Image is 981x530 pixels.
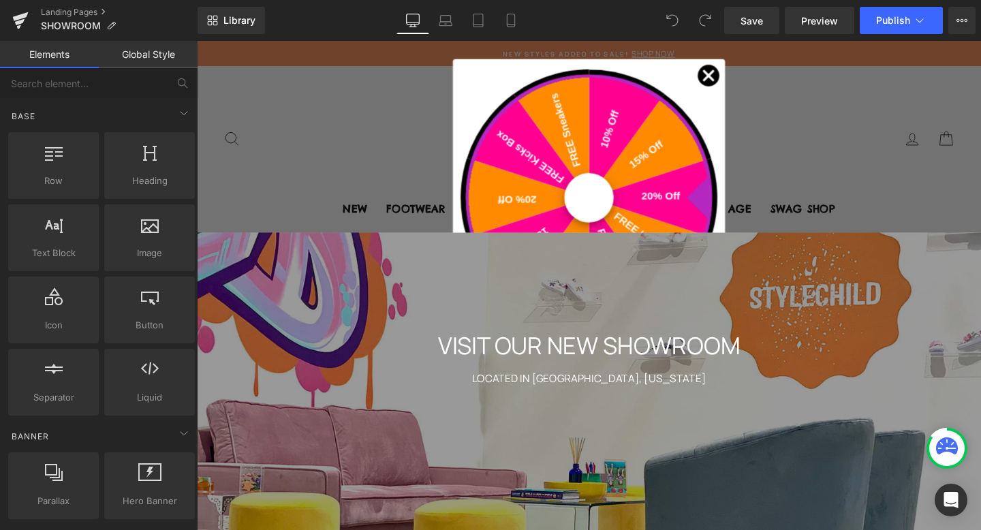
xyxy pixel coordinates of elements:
span: Save [741,14,763,28]
div: Open Intercom Messenger [935,484,967,516]
span: SHOWROOM [41,20,101,31]
span: Banner [10,430,50,443]
button: Close dialog [526,25,550,48]
a: Global Style [99,41,198,68]
font: VISIT OUR NEW SHOWROOM [253,304,571,337]
span: Base [10,110,37,123]
a: New Library [198,7,265,34]
button: Undo [659,7,686,34]
a: Preview [785,7,854,34]
span: Hero Banner [108,494,191,508]
span: Parallax [12,494,95,508]
font: LOCATED IN [GEOGRAPHIC_DATA], [US_STATE] [289,347,535,362]
span: Row [12,174,95,188]
span: Image [108,246,191,260]
span: Publish [876,15,910,26]
button: More [948,7,976,34]
a: Landing Pages [41,7,198,18]
div: 20% Off [279,160,408,172]
span: Library [223,14,255,27]
a: Laptop [429,7,462,34]
a: Desktop [396,7,429,34]
a: Tablet [462,7,495,34]
span: Text Block [12,246,95,260]
span: Icon [12,318,95,332]
a: Mobile [495,7,527,34]
span: Liquid [108,390,191,405]
span: Preview [801,14,838,28]
span: Button [108,318,191,332]
div: 20% Off [416,157,546,170]
span: Heading [108,174,191,188]
span: Separator [12,390,95,405]
iframe: Button to open loyalty program pop-up [700,460,811,501]
button: Redo [691,7,719,34]
button: Publish [860,7,943,34]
